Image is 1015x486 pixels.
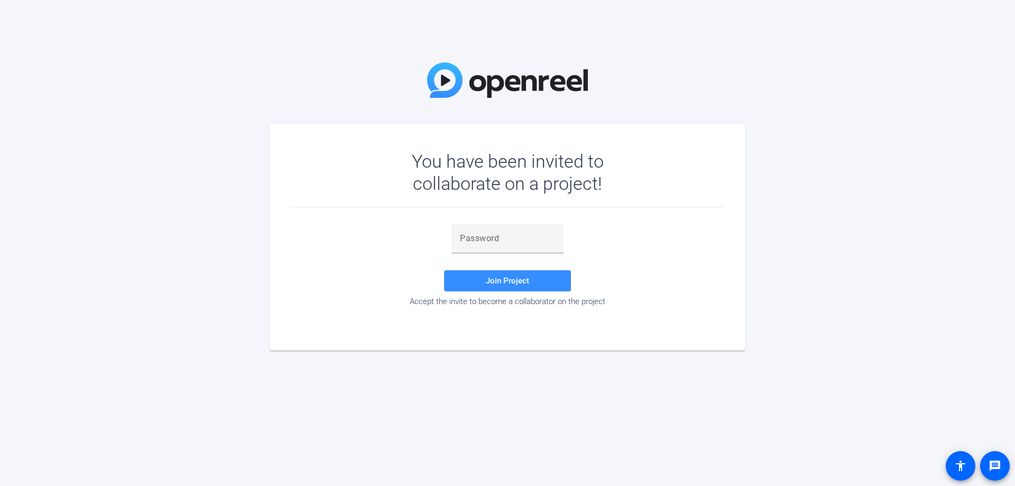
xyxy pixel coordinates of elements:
[291,297,724,306] div: Accept the invite to become a collaborator on the project
[381,150,634,195] div: You have been invited to collaborate on a project!
[427,62,588,98] img: OpenReel Logo
[989,460,1001,472] mat-icon: message
[954,460,967,472] mat-icon: accessibility
[444,270,571,291] button: Join Project
[460,232,555,245] input: Password
[486,276,529,286] span: Join Project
